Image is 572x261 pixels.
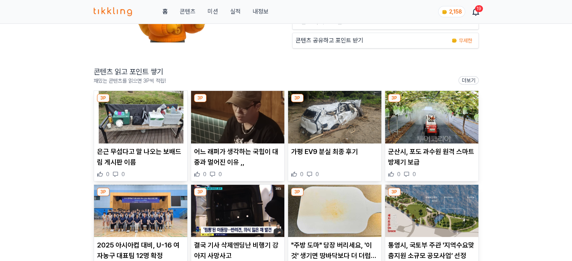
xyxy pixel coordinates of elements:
span: 0 [121,170,125,178]
a: 홈 [162,7,167,16]
img: coin [451,38,457,44]
p: 어느 래퍼가 생각하는 국힙이 대중과 멀어진 이유 ,, [194,146,281,167]
p: 군산시, 포도 과수원 원격 스마트 방제기 보급 [388,146,475,167]
img: "주방 도마" 당장 버리세요, '이것' 생기면 땅바닥보다 더 더럽습니다 [288,185,381,237]
img: coin [442,9,448,15]
div: 3P [194,188,206,196]
a: 더보기 [458,76,479,84]
a: 19 [473,7,479,16]
img: 가평 EV9 분실 최종 후기 [288,91,381,143]
img: 은근 무섭다고 말 나오는 보배드림 게시판 이름 [94,91,187,143]
img: 결국 기사 삭제엔딩난 비행기 강아지 사망사고 [191,185,284,237]
p: 재밌는 콘텐츠를 읽으면 3P씩 적립! [94,77,166,84]
span: 0 [300,170,303,178]
div: 3P [388,188,401,196]
button: 미션 [207,7,218,16]
span: 0 [316,170,319,178]
span: 무제한 [459,37,472,44]
img: 어느 래퍼가 생각하는 국힙이 대중과 멀어진 이유 ,, [191,91,284,143]
p: "주방 도마" 당장 버리세요, '이것' 생기면 땅바닥보다 더 더럽습니다 [291,240,378,261]
p: 은근 무섭다고 말 나오는 보배드림 게시판 이름 [97,146,184,167]
p: 결국 기사 삭제엔딩난 비행기 강아지 사망사고 [194,240,281,261]
div: 19 [475,5,483,12]
h2: 콘텐츠 읽고 포인트 쌓기 [94,66,166,77]
img: 티끌링 [94,7,132,16]
span: 0 [413,170,416,178]
div: 3P 은근 무섭다고 말 나오는 보배드림 게시판 이름 은근 무섭다고 말 나오는 보배드림 게시판 이름 0 0 [94,91,188,181]
span: 2,158 [449,9,462,15]
img: 통영시, 국토부 주관 '지역수요맞춤지원 소규모 공모사업’ 선정 [385,185,478,237]
a: 내정보 [252,7,268,16]
p: 가평 EV9 분실 최종 후기 [291,146,378,157]
a: 실적 [230,7,240,16]
div: 3P 군산시, 포도 과수원 원격 스마트 방제기 보급 군산시, 포도 과수원 원격 스마트 방제기 보급 0 0 [385,91,479,181]
span: 0 [106,170,109,178]
p: 콘텐츠 공유하고 포인트 받기 [296,36,363,45]
a: 콘텐츠 공유하고 포인트 받기 coin 무제한 [292,33,479,48]
a: 콘텐츠 [179,7,195,16]
span: 0 [203,170,206,178]
a: coin 2,158 [438,6,464,17]
span: 0 [218,170,222,178]
img: 2025 아시아컵 대비, U-16 여자농구 대표팀 12명 확정 [94,185,187,237]
div: 3P [291,188,303,196]
p: 2025 아시아컵 대비, U-16 여자농구 대표팀 12명 확정 [97,240,184,261]
div: 3P 가평 EV9 분실 최종 후기 가평 EV9 분실 최종 후기 0 0 [288,91,382,181]
div: 3P [97,94,109,102]
span: 0 [397,170,401,178]
div: 3P [194,94,206,102]
div: 3P [291,94,303,102]
div: 3P [97,188,109,196]
img: 군산시, 포도 과수원 원격 스마트 방제기 보급 [385,91,478,143]
div: 3P [388,94,401,102]
div: 3P 어느 래퍼가 생각하는 국힙이 대중과 멀어진 이유 ,, 어느 래퍼가 생각하는 국힙이 대중과 멀어진 이유 ,, 0 0 [191,91,285,181]
p: 통영시, 국토부 주관 '지역수요맞춤지원 소규모 공모사업’ 선정 [388,240,475,261]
